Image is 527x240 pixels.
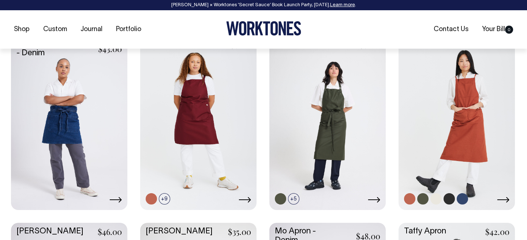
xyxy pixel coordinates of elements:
[505,26,513,34] span: 0
[330,3,355,7] a: Learn more
[113,23,144,35] a: Portfolio
[40,23,70,35] a: Custom
[7,3,520,8] div: [PERSON_NAME] × Worktones ‘Secret Sauce’ Book Launch Party, [DATE]. .
[431,23,471,35] a: Contact Us
[11,23,33,35] a: Shop
[159,193,170,205] span: +9
[479,23,516,35] a: Your Bill0
[288,193,299,205] span: +5
[78,23,105,35] a: Journal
